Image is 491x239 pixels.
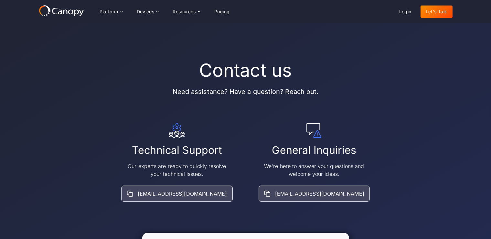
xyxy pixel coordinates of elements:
[94,5,128,18] div: Platform
[199,60,292,81] h1: Contact us
[209,6,235,18] a: Pricing
[167,5,205,18] div: Resources
[262,162,366,178] p: We're here to answer your questions and welcome your ideas.
[132,143,222,157] h2: Technical Support
[138,190,227,198] div: [EMAIL_ADDRESS][DOMAIN_NAME]
[132,5,164,18] div: Devices
[275,190,364,198] div: [EMAIL_ADDRESS][DOMAIN_NAME]
[272,143,356,157] h2: General Inquiries
[421,6,453,18] a: Let's Talk
[394,6,417,18] a: Login
[173,9,196,14] div: Resources
[100,9,118,14] div: Platform
[173,86,319,97] p: Need assistance? Have a question? Reach out.
[137,9,155,14] div: Devices
[125,162,229,178] p: Our experts are ready to quickly resolve your technical issues.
